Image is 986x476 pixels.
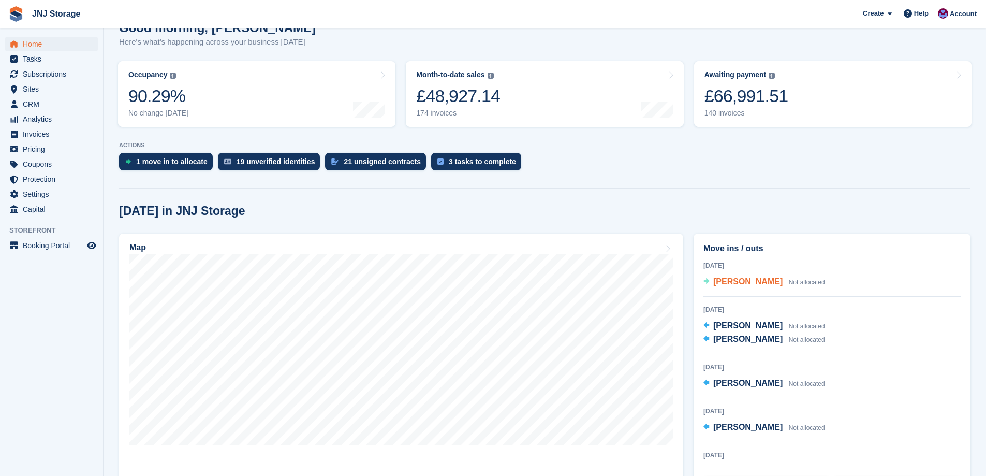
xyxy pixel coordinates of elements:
span: [PERSON_NAME] [713,379,783,387]
a: [PERSON_NAME] Not allocated [703,333,825,347]
p: ACTIONS [119,142,970,149]
span: CRM [23,97,85,111]
span: Not allocated [789,424,825,431]
div: Awaiting payment [704,70,767,79]
span: [PERSON_NAME] [713,321,783,330]
h2: Map [129,243,146,252]
img: move_ins_to_allocate_icon-fdf77a2bb77ea45bf5b3d319d69a93e2d87916cf1d5bf7949dd705db3b84f3ca.svg [125,158,131,165]
div: No change [DATE] [128,109,188,118]
a: [PERSON_NAME] Not allocated [703,320,825,333]
span: Not allocated [789,279,825,286]
a: menu [5,52,98,66]
a: Month-to-date sales £48,927.14 174 invoices [406,61,683,127]
span: Sites [23,82,85,96]
a: menu [5,142,98,156]
div: 90.29% [128,85,188,107]
a: 3 tasks to complete [431,153,526,176]
a: menu [5,67,98,81]
span: [PERSON_NAME] [713,423,783,431]
a: [PERSON_NAME] Not allocated [703,421,825,435]
a: menu [5,187,98,201]
a: Occupancy 90.29% No change [DATE] [118,61,395,127]
span: Invoices [23,127,85,141]
div: 1 move in to allocate [136,157,208,166]
span: Help [914,8,929,19]
a: menu [5,127,98,141]
div: 174 invoices [416,109,500,118]
a: menu [5,112,98,126]
a: Preview store [85,239,98,252]
div: [DATE] [703,407,961,416]
span: Not allocated [789,336,825,343]
a: Awaiting payment £66,991.51 140 invoices [694,61,972,127]
a: menu [5,238,98,253]
h2: [DATE] in JNJ Storage [119,204,245,218]
div: [DATE] [703,451,961,460]
img: contract_signature_icon-13c848040528278c33f63329250d36e43548de30e8caae1d1a13099fd9432cc5.svg [331,158,339,165]
img: icon-info-grey-7440780725fd019a000dd9b08b2336e03edf1995a4989e88bcd33f0948082b44.svg [488,73,494,79]
img: task-75834270c22a3079a89374b754ae025e5fb1db73e45f91037f5363f120a921f8.svg [437,158,444,165]
a: menu [5,172,98,186]
span: Pricing [23,142,85,156]
a: JNJ Storage [28,5,84,22]
div: Month-to-date sales [416,70,484,79]
span: Home [23,37,85,51]
div: Occupancy [128,70,167,79]
h2: Move ins / outs [703,242,961,255]
div: £48,927.14 [416,85,500,107]
div: [DATE] [703,363,961,372]
div: 140 invoices [704,109,788,118]
a: 21 unsigned contracts [325,153,431,176]
div: 21 unsigned contracts [344,157,421,166]
span: Subscriptions [23,67,85,81]
span: Protection [23,172,85,186]
span: Booking Portal [23,238,85,253]
a: menu [5,202,98,217]
span: Not allocated [789,380,825,387]
span: Settings [23,187,85,201]
div: 3 tasks to complete [449,157,516,166]
span: Capital [23,202,85,217]
img: icon-info-grey-7440780725fd019a000dd9b08b2336e03edf1995a4989e88bcd33f0948082b44.svg [170,73,176,79]
img: stora-icon-8386f47178a22dfd0bd8f6a31ec36ba5ce8667c1dd55bd0f319d3a0aa187defe.svg [8,6,24,22]
span: Tasks [23,52,85,66]
a: 19 unverified identities [218,153,326,176]
img: icon-info-grey-7440780725fd019a000dd9b08b2336e03edf1995a4989e88bcd33f0948082b44.svg [769,73,775,79]
div: [DATE] [703,305,961,314]
div: [DATE] [703,261,961,270]
a: menu [5,37,98,51]
div: £66,991.51 [704,85,788,107]
img: Jonathan Scrase [938,8,948,19]
a: menu [5,157,98,171]
span: Create [863,8,884,19]
img: verify_identity-adf6edd0f0f0b5bbfe63781bf79b02c33cf7c696d77639b501bdc392416b5a36.svg [224,158,231,165]
p: Here's what's happening across your business [DATE] [119,36,316,48]
span: [PERSON_NAME] [713,277,783,286]
a: menu [5,97,98,111]
span: Account [950,9,977,19]
a: [PERSON_NAME] Not allocated [703,276,825,289]
span: Coupons [23,157,85,171]
span: [PERSON_NAME] [713,335,783,343]
div: 19 unverified identities [237,157,315,166]
a: 1 move in to allocate [119,153,218,176]
a: menu [5,82,98,96]
span: Analytics [23,112,85,126]
a: [PERSON_NAME] Not allocated [703,377,825,391]
span: Storefront [9,225,103,236]
span: Not allocated [789,323,825,330]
